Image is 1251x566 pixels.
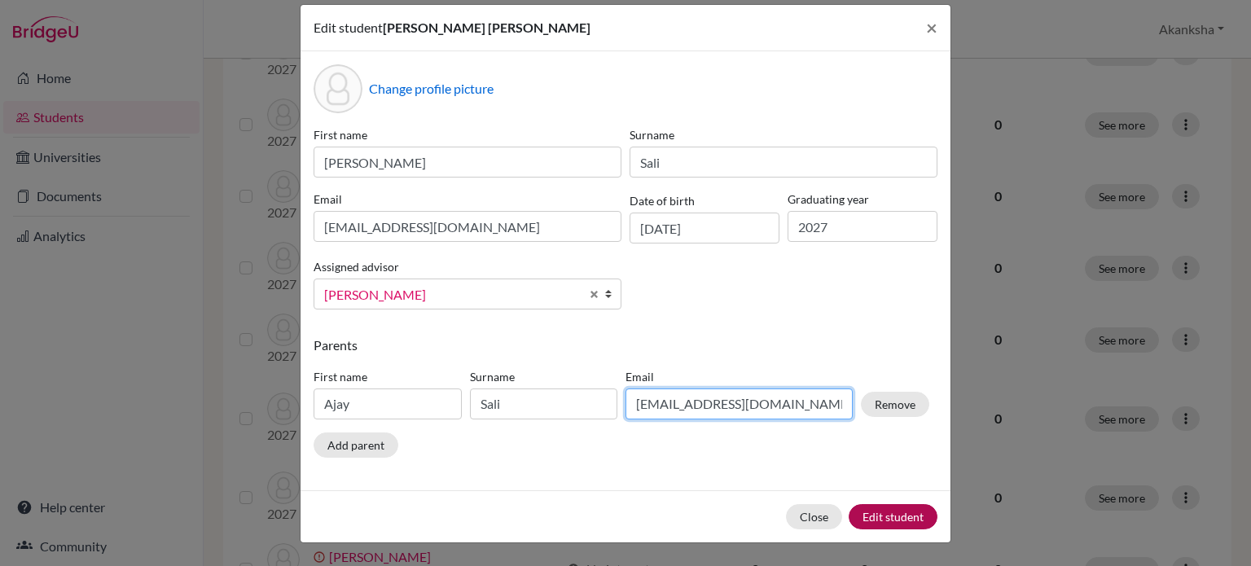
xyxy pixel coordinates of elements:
[314,432,398,458] button: Add parent
[786,504,842,529] button: Close
[861,392,929,417] button: Remove
[314,20,383,35] span: Edit student
[314,64,362,113] div: Profile picture
[788,191,937,208] label: Graduating year
[324,284,580,305] span: [PERSON_NAME]
[926,15,937,39] span: ×
[383,20,590,35] span: [PERSON_NAME] [PERSON_NAME]
[314,191,621,208] label: Email
[913,5,950,50] button: Close
[630,192,695,209] label: Date of birth
[630,126,937,143] label: Surname
[625,368,853,385] label: Email
[470,368,618,385] label: Surname
[314,368,462,385] label: First name
[314,336,937,355] p: Parents
[314,258,399,275] label: Assigned advisor
[314,126,621,143] label: First name
[630,213,779,244] input: dd/mm/yyyy
[849,504,937,529] button: Edit student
